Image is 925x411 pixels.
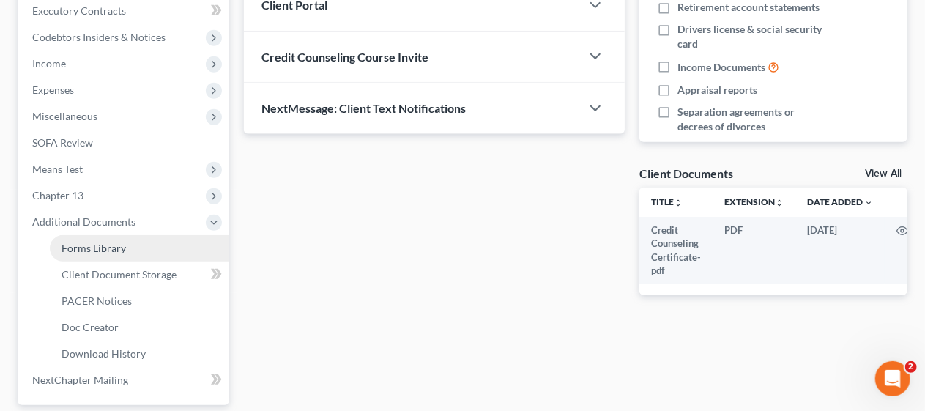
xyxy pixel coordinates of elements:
a: NextChapter Mailing [21,367,229,393]
td: [DATE] [795,217,885,284]
span: Expenses [32,84,74,96]
span: Drivers license & social security card [677,22,828,51]
span: Forms Library [62,242,126,254]
span: Miscellaneous [32,110,97,122]
td: Credit Counseling Certificate-pdf [639,217,713,284]
span: Codebtors Insiders & Notices [32,31,166,43]
a: View All [865,169,902,179]
span: Additional Documents [32,215,135,228]
span: 2 [905,361,917,373]
span: NextMessage: Client Text Notifications [261,101,466,115]
i: expand_more [864,199,873,207]
i: unfold_more [775,199,784,207]
a: Forms Library [50,235,229,262]
span: Separation agreements or decrees of divorces [677,105,828,134]
div: Client Documents [639,166,733,181]
span: Executory Contracts [32,4,126,17]
span: PACER Notices [62,295,132,307]
a: Download History [50,341,229,367]
a: Doc Creator [50,314,229,341]
span: Means Test [32,163,83,175]
span: Client Document Storage [62,268,177,281]
span: Doc Creator [62,321,119,333]
a: SOFA Review [21,130,229,156]
td: PDF [713,217,795,284]
a: PACER Notices [50,288,229,314]
span: Appraisal reports [677,83,757,97]
span: NextChapter Mailing [32,374,128,386]
a: Titleunfold_more [651,196,683,207]
span: Download History [62,347,146,360]
a: Client Document Storage [50,262,229,288]
iframe: Intercom live chat [875,361,910,396]
a: Date Added expand_more [807,196,873,207]
i: unfold_more [674,199,683,207]
a: Extensionunfold_more [724,196,784,207]
span: Income Documents [677,60,765,75]
span: Chapter 13 [32,189,83,201]
span: Income [32,57,66,70]
span: SOFA Review [32,136,93,149]
span: Credit Counseling Course Invite [261,50,428,64]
